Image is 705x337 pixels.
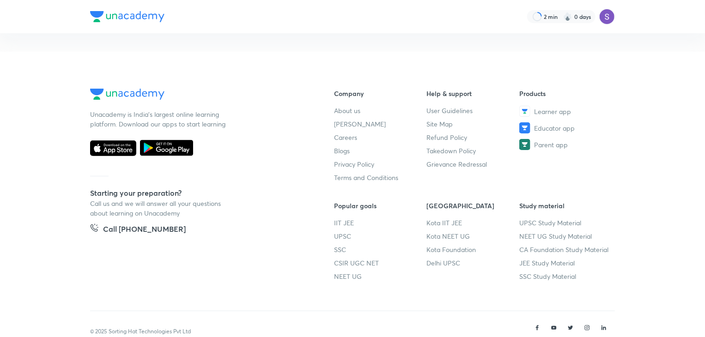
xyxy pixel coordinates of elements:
a: Careers [334,132,427,142]
a: Terms and Conditions [334,173,427,182]
a: [PERSON_NAME] [334,119,427,129]
p: Unacademy is India’s largest online learning platform. Download our apps to start learning [90,109,229,129]
a: Learner app [519,106,612,117]
a: Site Map [427,119,520,129]
a: Company Logo [90,89,304,102]
h6: Products [519,89,612,98]
h6: Study material [519,201,612,211]
a: Privacy Policy [334,159,427,169]
a: User Guidelines [427,106,520,115]
a: Blogs [334,146,427,156]
span: Educator app [534,123,575,133]
img: Sapara Premji [599,9,615,24]
a: CA Foundation Study Material [519,245,612,254]
a: Kota Foundation [427,245,520,254]
h5: Call [PHONE_NUMBER] [103,223,186,236]
img: streak [563,12,572,21]
a: Parent app [519,139,612,150]
a: SSC Study Material [519,271,612,281]
a: Educator app [519,122,612,133]
span: Careers [334,132,357,142]
a: CSIR UGC NET [334,258,427,268]
span: Learner app [534,107,571,116]
a: IIT JEE [334,218,427,228]
img: Company Logo [90,11,164,22]
a: UPSC [334,231,427,241]
a: SSC [334,245,427,254]
a: Grievance Redressal [427,159,520,169]
p: © 2025 Sorting Hat Technologies Pvt Ltd [90,327,191,336]
p: Call us and we will answer all your questions about learning on Unacademy [90,199,229,218]
a: NEET UG [334,271,427,281]
a: Kota NEET UG [427,231,520,241]
img: Educator app [519,122,530,133]
a: Refund Policy [427,132,520,142]
h6: [GEOGRAPHIC_DATA] [427,201,520,211]
img: Company Logo [90,89,164,100]
a: About us [334,106,427,115]
a: Kota IIT JEE [427,218,520,228]
h5: Starting your preparation? [90,187,304,199]
span: Parent app [534,140,568,150]
img: Learner app [519,106,530,117]
h6: Help & support [427,89,520,98]
a: JEE Study Material [519,258,612,268]
a: NEET UG Study Material [519,231,612,241]
a: Call [PHONE_NUMBER] [90,223,186,236]
img: Parent app [519,139,530,150]
a: UPSC Study Material [519,218,612,228]
a: Takedown Policy [427,146,520,156]
a: Delhi UPSC [427,258,520,268]
h6: Popular goals [334,201,427,211]
h6: Company [334,89,427,98]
